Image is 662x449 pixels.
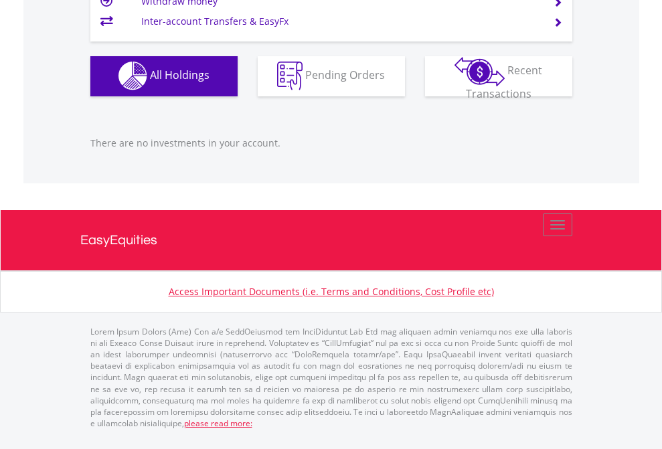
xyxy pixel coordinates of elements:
p: Lorem Ipsum Dolors (Ame) Con a/e SeddOeiusmod tem InciDiduntut Lab Etd mag aliquaen admin veniamq... [90,326,572,429]
span: All Holdings [150,68,210,82]
img: transactions-zar-wht.png [454,57,505,86]
a: Access Important Documents (i.e. Terms and Conditions, Cost Profile etc) [169,285,494,298]
a: please read more: [184,418,252,429]
td: Inter-account Transfers & EasyFx [141,11,537,31]
a: EasyEquities [80,210,582,270]
button: Recent Transactions [425,56,572,96]
p: There are no investments in your account. [90,137,572,150]
span: Pending Orders [305,68,385,82]
img: pending_instructions-wht.png [277,62,303,90]
button: Pending Orders [258,56,405,96]
img: holdings-wht.png [118,62,147,90]
span: Recent Transactions [466,63,543,101]
button: All Holdings [90,56,238,96]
